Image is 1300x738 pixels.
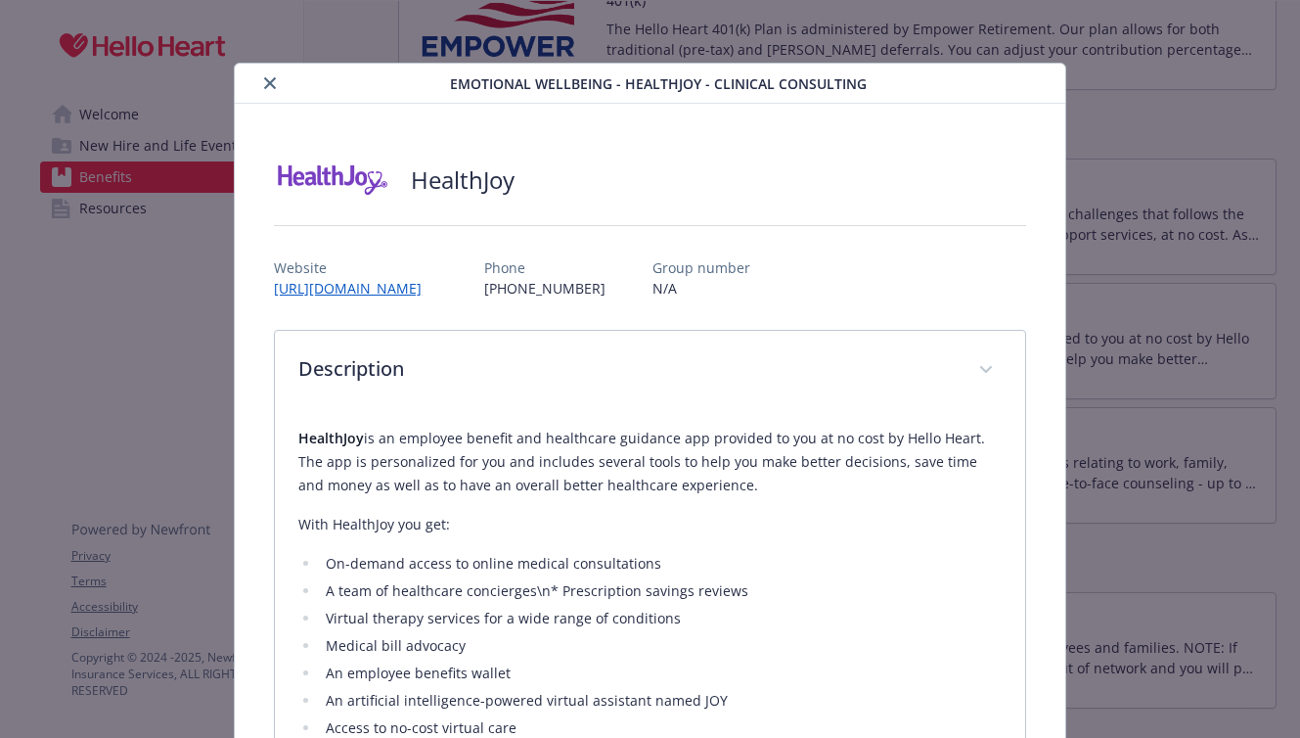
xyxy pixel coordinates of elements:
[320,607,1002,630] li: Virtual therapy services for a wide range of conditions
[320,579,1002,603] li: A team of healthcare concierges\n* Prescription savings reviews
[298,354,955,384] p: Description
[320,662,1002,685] li: An employee benefits wallet
[450,73,867,94] span: Emotional Wellbeing - HealthJoy - Clinical Consulting
[320,552,1002,576] li: On-demand access to online medical consultations
[320,689,1002,713] li: An artificial intelligence-powered virtual assistant named JOY
[298,429,364,447] strong: HealthJoy
[274,279,437,298] a: [URL][DOMAIN_NAME]
[275,331,1025,411] div: Description
[484,257,605,278] p: Phone
[258,71,282,95] button: close
[320,634,1002,658] li: Medical bill advocacy
[411,163,515,197] h2: HealthJoy
[652,278,750,299] p: N/A
[298,513,1002,536] p: With HealthJoy you get:
[274,151,391,209] img: HealthJoy, LLC
[274,257,437,278] p: Website
[484,278,605,299] p: [PHONE_NUMBER]
[652,257,750,278] p: Group number
[298,427,1002,497] p: is an employee benefit and healthcare guidance app provided to you at no cost by Hello Heart. The...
